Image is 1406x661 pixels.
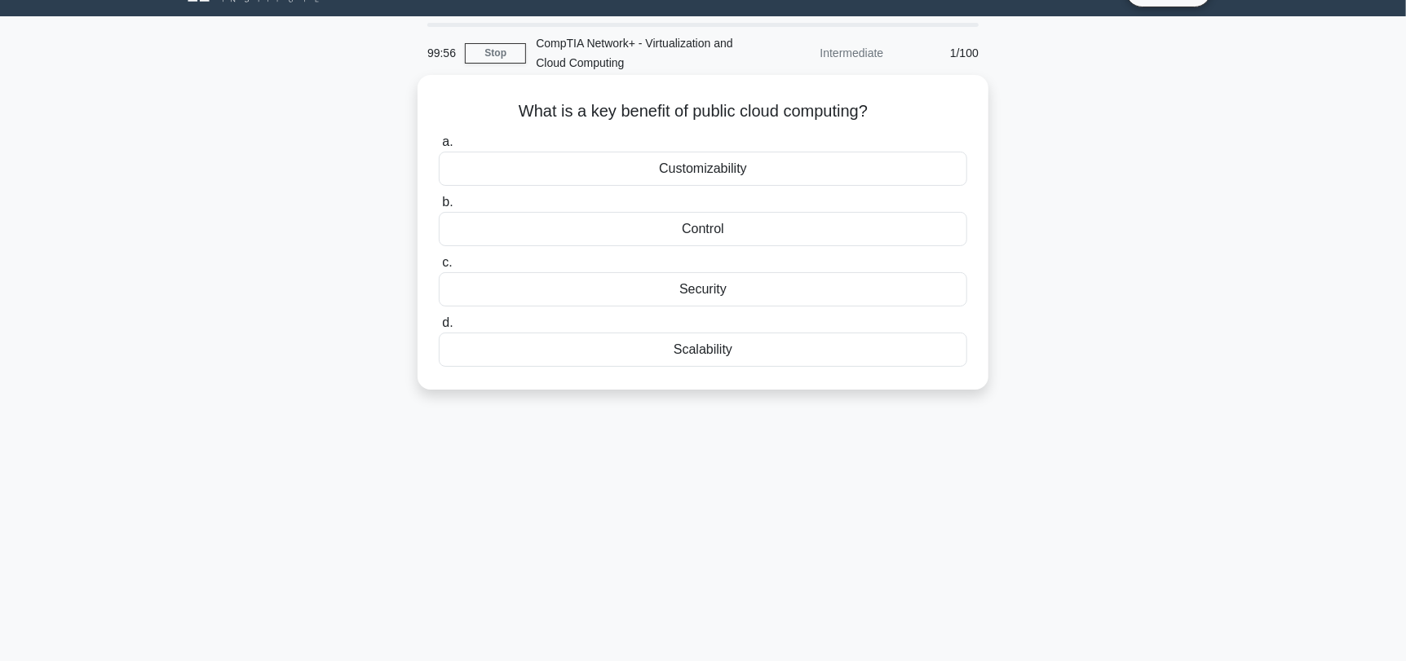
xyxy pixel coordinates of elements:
[442,315,453,329] span: d.
[439,333,967,367] div: Scalability
[439,152,967,186] div: Customizability
[465,43,526,64] a: Stop
[442,255,452,269] span: c.
[437,101,969,122] h5: What is a key benefit of public cloud computing?
[750,37,893,69] div: Intermediate
[893,37,988,69] div: 1/100
[439,272,967,306] div: Security
[418,37,465,69] div: 99:56
[526,27,750,79] div: CompTIA Network+ - Virtualization and Cloud Computing
[439,212,967,246] div: Control
[442,134,453,148] span: a.
[442,195,453,209] span: b.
